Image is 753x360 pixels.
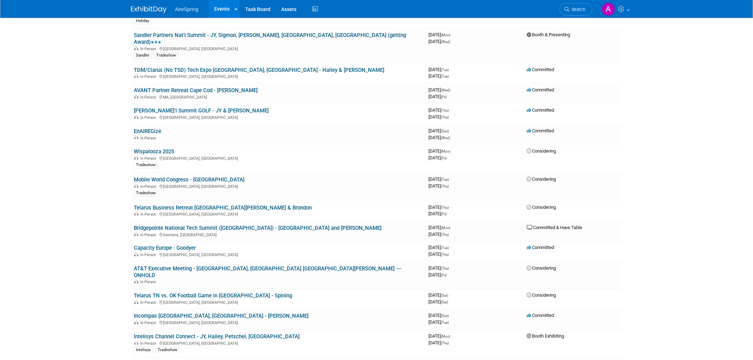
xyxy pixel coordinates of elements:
[428,334,452,339] span: [DATE]
[134,232,423,237] div: Aventura, [GEOGRAPHIC_DATA]
[428,73,449,79] span: [DATE]
[527,32,570,37] span: Booth & Presenting
[428,293,450,298] span: [DATE]
[140,95,158,100] span: In-Person
[527,128,554,133] span: Committed
[527,266,556,271] span: Considering
[441,178,449,181] span: (Tue)
[154,52,178,59] div: Tradeshow
[441,212,447,216] span: (Fri)
[428,176,451,182] span: [DATE]
[140,342,158,346] span: In-Person
[134,162,158,168] div: Tradeshow
[451,225,452,230] span: -
[134,74,138,78] img: In-Person Event
[441,88,450,92] span: (Wed)
[428,211,447,216] span: [DATE]
[428,67,451,72] span: [DATE]
[134,114,423,120] div: [GEOGRAPHIC_DATA], [GEOGRAPHIC_DATA]
[140,136,158,141] span: In-Person
[140,321,158,325] span: In-Person
[569,7,586,12] span: Search
[134,266,401,279] a: AT&T Executive Meeting - [GEOGRAPHIC_DATA], [GEOGRAPHIC_DATA] [GEOGRAPHIC_DATA][PERSON_NAME] --- ...
[441,335,450,339] span: (Mon)
[527,87,554,92] span: Committed
[134,340,423,346] div: [GEOGRAPHIC_DATA], [GEOGRAPHIC_DATA]
[441,149,450,153] span: (Mon)
[441,206,449,210] span: (Thu)
[441,68,449,72] span: (Tue)
[134,253,138,256] img: In-Person Event
[560,3,593,16] a: Search
[134,47,138,50] img: In-Person Event
[134,301,138,304] img: In-Person Event
[140,115,158,120] span: In-Person
[451,87,452,92] span: -
[527,67,554,72] span: Committed
[527,205,556,210] span: Considering
[428,272,447,278] span: [DATE]
[428,128,451,133] span: [DATE]
[527,225,583,230] span: Committed & Have Table
[134,211,423,217] div: [GEOGRAPHIC_DATA], [GEOGRAPHIC_DATA]
[441,321,449,325] span: (Tue)
[450,313,451,318] span: -
[134,67,384,73] a: TDM/Clarus (No TSD) Tech Expo [GEOGRAPHIC_DATA], [GEOGRAPHIC_DATA] - Hailey & [PERSON_NAME]
[134,155,423,161] div: [GEOGRAPHIC_DATA], [GEOGRAPHIC_DATA]
[428,87,452,92] span: [DATE]
[134,115,138,119] img: In-Person Event
[140,301,158,305] span: In-Person
[140,233,158,237] span: In-Person
[134,245,196,252] a: Capacity Europe - Goodyer
[140,212,158,217] span: In-Person
[134,73,423,79] div: [GEOGRAPHIC_DATA], [GEOGRAPHIC_DATA]
[134,347,153,354] div: Intelisys
[428,114,449,120] span: [DATE]
[428,39,450,44] span: [DATE]
[134,176,244,183] a: Mobile World Congress - [GEOGRAPHIC_DATA]
[441,301,448,305] span: (Sat)
[134,52,152,59] div: Sandler
[527,334,564,339] span: Booth Exhibiting
[441,274,447,277] span: (Fri)
[428,320,449,325] span: [DATE]
[156,347,179,354] div: Tradeshow
[441,184,449,188] span: (Thu)
[134,87,258,94] a: AVANT Partner Retreat Cape Cod - [PERSON_NAME]
[451,32,452,37] span: -
[134,205,312,211] a: Telarus Business Retreat [GEOGRAPHIC_DATA][PERSON_NAME] & Brondon
[134,300,423,305] div: [GEOGRAPHIC_DATA], [GEOGRAPHIC_DATA]
[602,2,615,16] img: Aila Ortiaga
[441,33,450,37] span: (Mon)
[527,107,554,113] span: Committed
[428,107,451,113] span: [DATE]
[441,74,449,78] span: (Tue)
[441,226,450,230] span: (Mon)
[428,148,452,154] span: [DATE]
[140,156,158,161] span: In-Person
[441,115,449,119] span: (Thu)
[428,135,450,140] span: [DATE]
[134,46,423,51] div: [GEOGRAPHIC_DATA], [GEOGRAPHIC_DATA]
[450,205,451,210] span: -
[441,314,449,318] span: (Sun)
[527,176,556,182] span: Considering
[134,148,174,155] a: Wispalooza 2025
[428,205,451,210] span: [DATE]
[441,246,449,250] span: (Tue)
[441,342,449,345] span: (Thu)
[140,74,158,79] span: In-Person
[134,190,158,196] div: Tradeshow
[134,212,138,216] img: In-Person Event
[134,225,381,231] a: Bridgepointe National Tech Summit ([GEOGRAPHIC_DATA]) - [GEOGRAPHIC_DATA] and [PERSON_NAME]
[441,156,447,160] span: (Fri)
[134,320,423,325] div: [GEOGRAPHIC_DATA], [GEOGRAPHIC_DATA]
[134,342,138,345] img: In-Person Event
[428,266,451,271] span: [DATE]
[450,245,451,250] span: -
[441,253,449,257] span: (Thu)
[134,252,423,258] div: [GEOGRAPHIC_DATA], [GEOGRAPHIC_DATA]
[134,32,406,45] a: Sandler Partners Nat'l Summit - JY, Sigmon, [PERSON_NAME], [GEOGRAPHIC_DATA], [GEOGRAPHIC_DATA] (...
[134,184,138,188] img: In-Person Event
[527,148,556,154] span: Considering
